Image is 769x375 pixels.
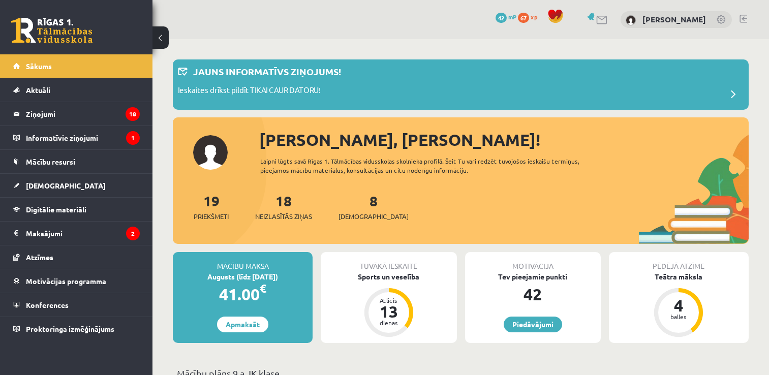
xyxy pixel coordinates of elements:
a: Proktoringa izmēģinājums [13,317,140,340]
a: [PERSON_NAME] [642,14,706,24]
a: Aktuāli [13,78,140,102]
legend: Informatīvie ziņojumi [26,126,140,149]
span: Atzīmes [26,253,53,262]
span: Aktuāli [26,85,50,95]
div: Tuvākā ieskaite [321,252,456,271]
a: Apmaksāt [217,317,268,332]
div: Augusts (līdz [DATE]) [173,271,313,282]
a: Informatīvie ziņojumi1 [13,126,140,149]
i: 2 [126,227,140,240]
a: 18Neizlasītās ziņas [255,192,312,222]
div: 41.00 [173,282,313,306]
div: 4 [663,297,694,314]
a: Digitālie materiāli [13,198,140,221]
div: dienas [374,320,404,326]
span: Konferences [26,300,69,309]
i: 1 [126,131,140,145]
div: [PERSON_NAME], [PERSON_NAME]! [259,128,749,152]
a: 8[DEMOGRAPHIC_DATA] [339,192,409,222]
span: Mācību resursi [26,157,75,166]
span: Proktoringa izmēģinājums [26,324,114,333]
legend: Maksājumi [26,222,140,245]
a: Motivācijas programma [13,269,140,293]
a: Ziņojumi18 [13,102,140,126]
div: Tev pieejamie punkti [465,271,601,282]
i: 18 [126,107,140,121]
p: Jauns informatīvs ziņojums! [193,65,341,78]
a: 42 mP [496,13,516,21]
span: xp [531,13,537,21]
span: Motivācijas programma [26,276,106,286]
a: Rīgas 1. Tālmācības vidusskola [11,18,93,43]
span: mP [508,13,516,21]
span: 42 [496,13,507,23]
a: Konferences [13,293,140,317]
span: € [260,281,266,296]
a: Jauns informatīvs ziņojums! Ieskaites drīkst pildīt TIKAI CAUR DATORU! [178,65,744,105]
div: Teātra māksla [609,271,749,282]
legend: Ziņojumi [26,102,140,126]
div: 13 [374,303,404,320]
a: [DEMOGRAPHIC_DATA] [13,174,140,197]
div: balles [663,314,694,320]
a: Sports un veselība Atlicis 13 dienas [321,271,456,338]
span: Neizlasītās ziņas [255,211,312,222]
a: Atzīmes [13,245,140,269]
a: Sākums [13,54,140,78]
p: Ieskaites drīkst pildīt TIKAI CAUR DATORU! [178,84,321,99]
div: 42 [465,282,601,306]
a: Maksājumi2 [13,222,140,245]
a: 67 xp [518,13,542,21]
a: 19Priekšmeti [194,192,229,222]
span: [DEMOGRAPHIC_DATA] [339,211,409,222]
div: Mācību maksa [173,252,313,271]
span: Digitālie materiāli [26,205,86,214]
div: Sports un veselība [321,271,456,282]
div: Pēdējā atzīme [609,252,749,271]
div: Motivācija [465,252,601,271]
a: Piedāvājumi [504,317,562,332]
span: Sākums [26,61,52,71]
span: Priekšmeti [194,211,229,222]
span: [DEMOGRAPHIC_DATA] [26,181,106,190]
div: Laipni lūgts savā Rīgas 1. Tālmācības vidusskolas skolnieka profilā. Šeit Tu vari redzēt tuvojošo... [260,157,606,175]
a: Teātra māksla 4 balles [609,271,749,338]
img: Ivanda Kokina [626,15,636,25]
a: Mācību resursi [13,150,140,173]
div: Atlicis [374,297,404,303]
span: 67 [518,13,529,23]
